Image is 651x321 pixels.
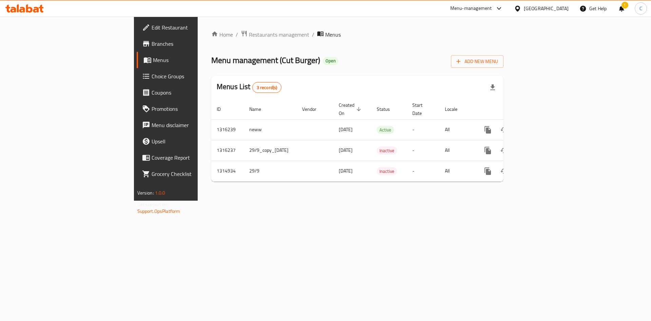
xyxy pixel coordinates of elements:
[152,23,237,32] span: Edit Restaurant
[377,126,394,134] span: Active
[211,53,320,68] span: Menu management ( Cut Burger )
[323,58,338,64] span: Open
[377,105,399,113] span: Status
[152,121,237,129] span: Menu disclaimer
[152,40,237,48] span: Branches
[217,82,281,93] h2: Menus List
[407,119,439,140] td: -
[244,140,297,161] td: 29/9_copy_[DATE]
[137,117,243,133] a: Menu disclaimer
[496,122,512,138] button: Change Status
[480,163,496,179] button: more
[137,166,243,182] a: Grocery Checklist
[137,84,243,101] a: Coupons
[152,154,237,162] span: Coverage Report
[339,166,353,175] span: [DATE]
[137,68,243,84] a: Choice Groups
[253,84,281,91] span: 3 record(s)
[244,161,297,181] td: 29/9
[325,31,341,39] span: Menus
[211,30,504,39] nav: breadcrumb
[252,82,282,93] div: Total records count
[152,72,237,80] span: Choice Groups
[244,119,297,140] td: neww
[137,200,169,209] span: Get support on:
[407,140,439,161] td: -
[137,36,243,52] a: Branches
[249,31,309,39] span: Restaurants management
[339,101,363,117] span: Created On
[480,142,496,159] button: more
[407,161,439,181] td: -
[152,137,237,145] span: Upsell
[474,99,550,120] th: Actions
[137,52,243,68] a: Menus
[456,57,498,66] span: Add New Menu
[439,119,474,140] td: All
[377,147,397,155] span: Inactive
[137,101,243,117] a: Promotions
[496,163,512,179] button: Change Status
[439,161,474,181] td: All
[339,146,353,155] span: [DATE]
[323,57,338,65] div: Open
[137,19,243,36] a: Edit Restaurant
[211,99,550,182] table: enhanced table
[339,125,353,134] span: [DATE]
[485,79,501,96] div: Export file
[241,30,309,39] a: Restaurants management
[480,122,496,138] button: more
[451,55,504,68] button: Add New Menu
[524,5,569,12] div: [GEOGRAPHIC_DATA]
[152,88,237,97] span: Coupons
[450,4,492,13] div: Menu-management
[639,5,642,12] span: C
[249,105,270,113] span: Name
[412,101,431,117] span: Start Date
[137,188,154,197] span: Version:
[153,56,237,64] span: Menus
[496,142,512,159] button: Change Status
[302,105,325,113] span: Vendor
[152,105,237,113] span: Promotions
[137,207,180,216] a: Support.OpsPlatform
[152,170,237,178] span: Grocery Checklist
[312,31,314,39] li: /
[155,188,165,197] span: 1.0.0
[377,167,397,175] span: Inactive
[137,133,243,149] a: Upsell
[217,105,230,113] span: ID
[445,105,466,113] span: Locale
[137,149,243,166] a: Coverage Report
[439,140,474,161] td: All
